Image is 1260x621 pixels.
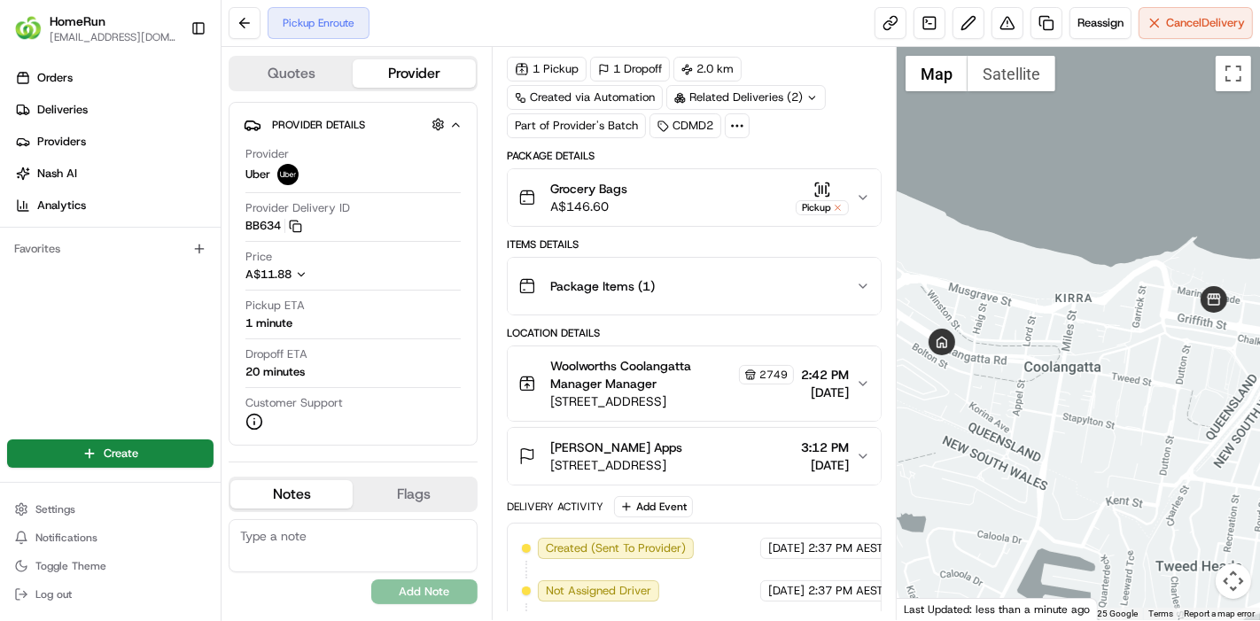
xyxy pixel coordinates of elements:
span: Deliveries [37,102,88,118]
span: Provider Details [272,118,365,132]
img: Google [901,597,960,620]
img: HomeRun [14,14,43,43]
span: Toggle Theme [35,559,106,573]
span: A$11.88 [245,267,292,282]
span: Price [245,249,272,265]
button: Create [7,439,214,468]
span: [DATE] [801,384,849,401]
div: 20 minutes [245,364,305,380]
a: Orders [7,64,221,92]
button: A$11.88 [245,267,401,283]
button: CancelDelivery [1139,7,1253,39]
button: Add Event [614,496,693,517]
button: Reassign [1069,7,1132,39]
a: Created via Automation [507,85,663,110]
button: Settings [7,497,214,522]
span: [DATE] [768,540,805,556]
div: Location Details [507,326,882,340]
div: 1 Dropoff [590,57,670,82]
span: Orders [37,70,73,86]
button: HomeRun [50,12,105,30]
button: Toggle Theme [7,554,214,578]
span: [DATE] [768,583,805,599]
div: Items Details [507,237,882,252]
button: [PERSON_NAME] Apps[STREET_ADDRESS]3:12 PM[DATE] [508,428,881,485]
a: Nash AI [7,159,221,188]
button: Grocery BagsA$146.60Pickup [508,169,881,226]
span: Create [104,446,138,462]
button: Pickup [796,181,849,215]
button: BB634 [245,218,302,234]
button: Log out [7,582,214,607]
span: Grocery Bags [550,180,627,198]
div: Last Updated: less than a minute ago [897,598,1098,620]
span: Woolworths Coolangatta Manager Manager [550,357,735,392]
a: Open this area in Google Maps (opens a new window) [901,597,960,620]
div: Related Deliveries (2) [666,85,826,110]
div: Favorites [7,235,214,263]
span: Uber [245,167,270,182]
span: A$146.60 [550,198,627,215]
span: Analytics [37,198,86,213]
div: Package Details [507,149,882,163]
span: Customer Support [245,395,343,411]
span: Provider Delivery ID [245,200,350,216]
span: 3:12 PM [801,439,849,456]
span: Created (Sent To Provider) [546,540,686,556]
button: Package Items (1) [508,258,881,314]
button: Quotes [230,59,353,88]
img: uber-new-logo.jpeg [277,164,299,185]
button: Notifications [7,525,214,550]
div: 2.0 km [673,57,742,82]
button: Show street map [906,56,968,91]
div: CDMD2 [649,113,721,138]
span: Log out [35,587,72,602]
span: Pickup ETA [245,298,305,314]
button: Notes [230,480,353,508]
span: Package Items ( 1 ) [550,277,655,295]
span: Cancel Delivery [1166,15,1245,31]
span: Nash AI [37,166,77,182]
button: Provider [353,59,475,88]
span: [STREET_ADDRESS] [550,456,682,474]
span: Dropoff ETA [245,346,307,362]
button: Show satellite imagery [968,56,1055,91]
div: 1 Pickup [507,57,587,82]
span: 2:42 PM [801,366,849,384]
span: Reassign [1077,15,1124,31]
span: [STREET_ADDRESS] [550,392,794,410]
span: Notifications [35,531,97,545]
div: Pickup [796,200,849,215]
a: Analytics [7,191,221,220]
a: Terms [1148,609,1173,618]
span: Not Assigned Driver [546,583,651,599]
button: HomeRunHomeRun[EMAIL_ADDRESS][DOMAIN_NAME] [7,7,183,50]
span: Provider [245,146,289,162]
button: Flags [353,480,475,508]
span: 2:37 PM AEST [808,540,883,556]
a: Deliveries [7,96,221,124]
button: Toggle fullscreen view [1216,56,1251,91]
div: 1 minute [245,315,292,331]
span: Providers [37,134,86,150]
button: Map camera controls [1216,563,1251,599]
a: Providers [7,128,221,156]
span: Settings [35,502,75,516]
span: [PERSON_NAME] Apps [550,439,682,456]
div: Delivery Activity [507,500,603,514]
button: Provider Details [244,110,463,139]
button: Woolworths Coolangatta Manager Manager2749[STREET_ADDRESS]2:42 PM[DATE] [508,346,881,421]
a: Report a map error [1184,609,1255,618]
span: 2749 [759,368,788,382]
span: 2:37 PM AEST [808,583,883,599]
span: [DATE] [801,456,849,474]
button: [EMAIL_ADDRESS][DOMAIN_NAME] [50,30,176,44]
